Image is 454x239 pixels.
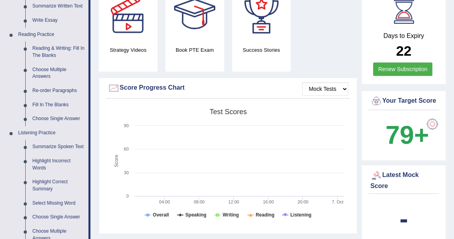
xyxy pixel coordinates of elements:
[29,196,88,211] a: Select Missing Word
[15,28,88,42] a: Reading Practice
[332,199,343,204] tspan: 7. Oct
[159,199,170,204] text: 04:00
[263,199,274,204] text: 16:00
[228,199,239,204] text: 12:00
[373,62,433,76] a: Renew Subscription
[194,199,205,204] text: 08:00
[29,112,88,126] a: Choose Single Answer
[297,199,308,204] text: 20:00
[400,204,408,233] b: -
[210,108,247,116] tspan: Test scores
[29,98,88,112] a: Fill In The Blanks
[124,147,129,151] text: 60
[29,84,88,98] a: Re-order Paragraphs
[108,82,348,94] div: Score Progress Chart
[396,43,411,58] b: 22
[29,13,88,28] a: Write Essay
[126,194,129,198] text: 0
[153,212,169,218] tspan: Overall
[29,210,88,224] a: Choose Single Answer
[124,123,129,128] text: 90
[185,212,206,218] tspan: Speaking
[29,63,88,84] a: Choose Multiple Answers
[29,41,88,62] a: Reading & Writing: Fill In The Blanks
[385,120,429,149] b: 79+
[223,212,239,218] tspan: Writing
[15,126,88,140] a: Listening Practice
[290,212,311,218] tspan: Listening
[370,32,437,40] h4: Days to Expiry
[114,154,119,167] tspan: Score
[29,140,88,154] a: Summarize Spoken Text
[29,154,88,175] a: Highlight Incorrect Words
[99,46,158,54] h4: Strategy Videos
[232,46,291,54] h4: Success Stories
[256,212,274,218] tspan: Reading
[124,170,129,175] text: 30
[370,169,437,191] div: Latest Mock Score
[165,46,224,54] h4: Book PTE Exam
[29,175,88,196] a: Highlight Correct Summary
[370,95,437,107] div: Your Target Score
